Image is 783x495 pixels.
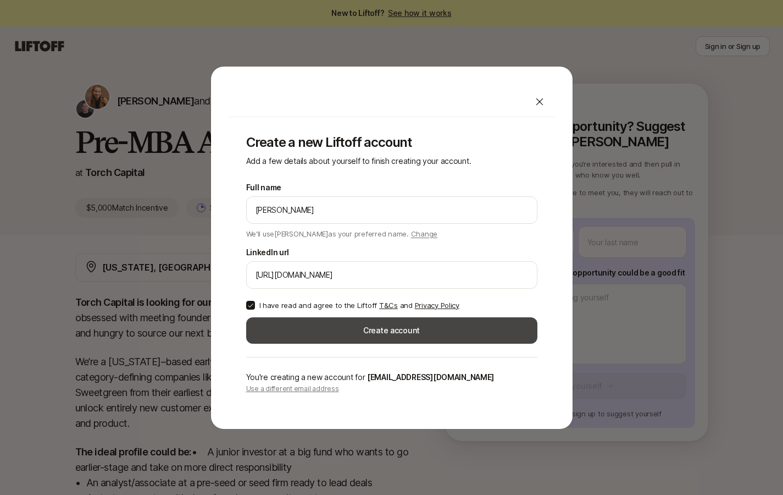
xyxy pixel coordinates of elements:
p: Use a different email address [246,384,537,394]
p: You're creating a new account for [246,371,537,384]
button: Create account [246,317,537,344]
p: We'll use [PERSON_NAME] as your preferred name. [246,226,438,239]
span: Change [411,229,437,238]
label: LinkedIn url [246,246,290,259]
a: T&Cs [379,301,398,310]
p: Add a few details about yourself to finish creating your account. [246,155,537,168]
span: [EMAIL_ADDRESS][DOMAIN_NAME] [367,372,494,382]
input: e.g. Melanie Perkins [256,204,528,217]
a: Privacy Policy [415,301,459,310]
p: Create a new Liftoff account [246,135,537,150]
p: I have read and agree to the Liftoff and [259,300,459,311]
label: Full name [246,181,281,194]
input: e.g. https://www.linkedin.com/in/melanie-perkins [256,268,528,282]
button: I have read and agree to the Liftoff T&Cs and Privacy Policy [246,301,255,310]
